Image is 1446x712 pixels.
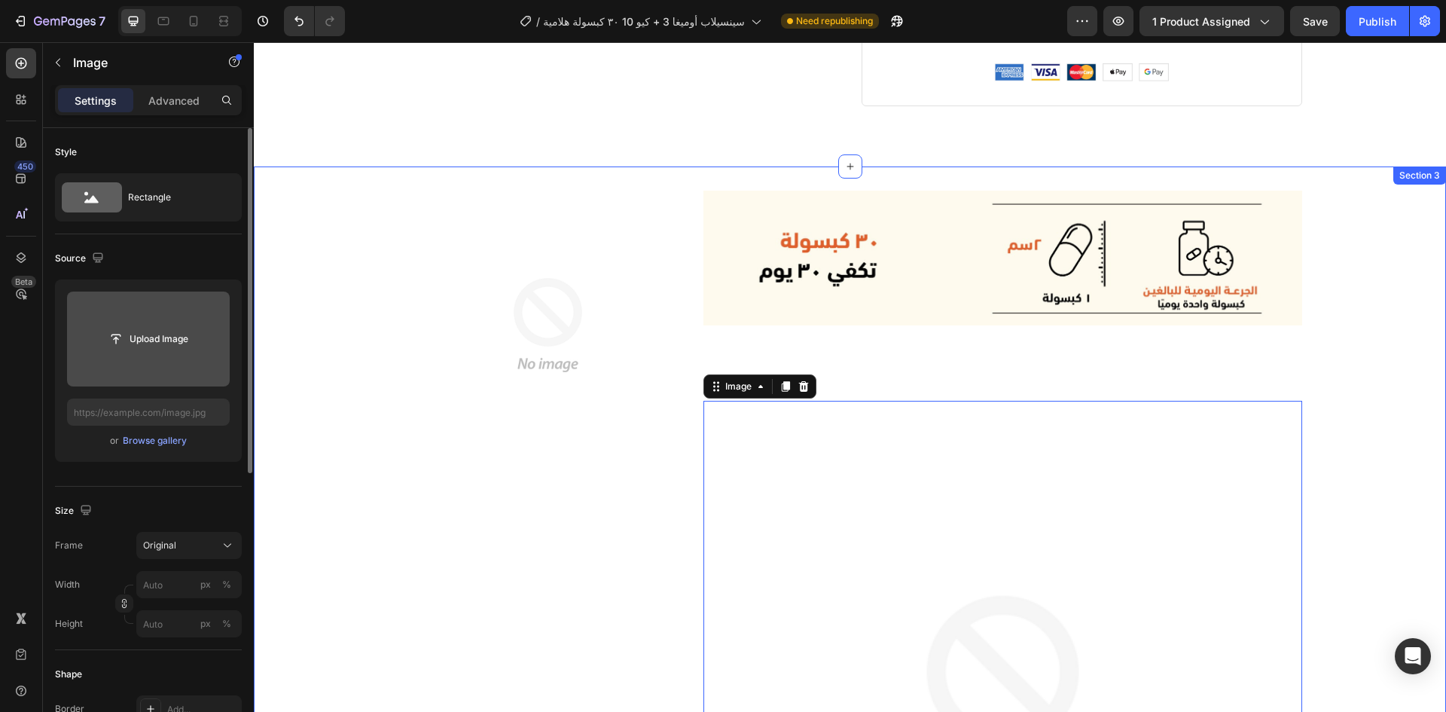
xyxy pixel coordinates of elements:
button: px [218,615,236,633]
div: % [222,578,231,591]
button: % [197,576,215,594]
p: Image [73,53,201,72]
div: Style [55,145,77,159]
span: Need republishing [796,14,873,28]
span: سينسيلاب أوميغا 3 + كيو 10 ٣٠ كبسولة هلامية [543,14,744,29]
div: px [200,578,211,591]
button: 7 [6,6,112,36]
div: Open Intercom Messenger [1395,638,1431,674]
button: Save [1290,6,1340,36]
span: or [110,432,119,450]
div: % [222,617,231,631]
button: px [218,576,236,594]
span: Save [1303,15,1328,28]
button: % [197,615,215,633]
input: px% [136,610,242,637]
div: Beta [11,276,36,288]
img: gempages_545832799098111142-5b718a64-46c7-4d2d-ac9c-74b9048a9d27.jpg [450,148,1048,283]
div: Rectangle [128,180,220,215]
button: Browse gallery [122,433,188,448]
p: 7 [99,12,105,30]
button: Publish [1346,6,1409,36]
label: Frame [55,539,83,552]
div: Image [468,338,501,351]
label: Width [55,578,80,591]
span: 1 product assigned [1152,14,1250,29]
div: Shape [55,668,82,681]
button: Upload Image [96,325,201,353]
p: Settings [75,93,117,108]
div: Size [55,501,95,521]
label: Height [55,617,83,631]
span: / [536,14,540,29]
span: Original [143,539,176,552]
input: https://example.com/image.jpg [67,399,230,426]
div: Source [55,249,107,269]
div: px [200,617,211,631]
div: Section 3 [1142,127,1189,140]
p: Advanced [148,93,200,108]
div: Publish [1359,14,1396,29]
button: Original [136,532,242,559]
div: Undo/Redo [284,6,345,36]
button: 1 product assigned [1139,6,1284,36]
div: Browse gallery [123,434,187,448]
input: px% [136,571,242,598]
iframe: Design area [254,42,1446,712]
div: 450 [14,160,36,173]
